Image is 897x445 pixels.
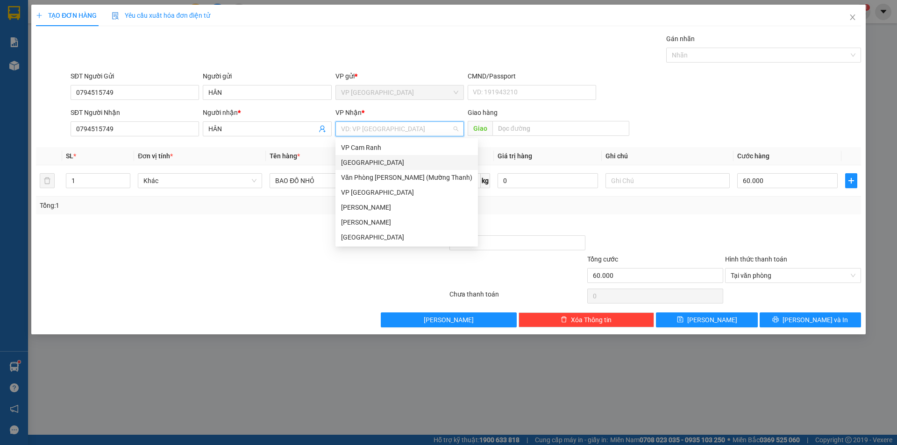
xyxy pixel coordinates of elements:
[498,173,598,188] input: 0
[341,172,472,183] div: Văn Phòng [PERSON_NAME] (Mường Thanh)
[40,173,55,188] button: delete
[498,152,532,160] span: Giá trị hàng
[270,173,394,188] input: VD: Bàn, Ghế
[341,157,472,168] div: [GEOGRAPHIC_DATA]
[341,232,472,242] div: [GEOGRAPHIC_DATA]
[335,170,478,185] div: Văn Phòng Trần Phú (Mường Thanh)
[341,85,458,99] span: VP Ninh Hòa
[341,142,472,153] div: VP Cam Ranh
[36,12,97,19] span: TẠO ĐƠN HÀNG
[71,71,199,81] div: SĐT Người Gửi
[335,109,362,116] span: VP Nhận
[40,200,346,211] div: Tổng: 1
[605,173,730,188] input: Ghi Chú
[36,12,43,19] span: plus
[561,316,567,324] span: delete
[335,215,478,230] div: Phạm Ngũ Lão
[335,230,478,245] div: Nha Trang
[66,152,73,160] span: SL
[341,202,472,212] div: [PERSON_NAME]
[335,71,464,81] div: VP gửi
[138,152,173,160] span: Đơn vị tính
[335,155,478,170] div: Đà Lạt
[381,312,517,327] button: [PERSON_NAME]
[783,315,848,325] span: [PERSON_NAME] và In
[737,152,769,160] span: Cước hàng
[448,289,586,305] div: Chưa thanh toán
[341,187,472,198] div: VP [GEOGRAPHIC_DATA]
[112,12,119,20] img: icon
[666,35,695,42] label: Gán nhãn
[849,14,856,21] span: close
[519,312,655,327] button: deleteXóa Thông tin
[731,268,855,283] span: Tại văn phòng
[424,315,474,325] span: [PERSON_NAME]
[468,121,492,136] span: Giao
[203,71,331,81] div: Người gửi
[203,107,331,118] div: Người nhận
[725,255,787,263] label: Hình thức thanh toán
[760,312,861,327] button: printer[PERSON_NAME] và In
[468,71,596,81] div: CMND/Passport
[677,316,683,324] span: save
[341,217,472,227] div: [PERSON_NAME]
[335,185,478,200] div: VP Ninh Hòa
[319,125,326,133] span: user-add
[845,173,857,188] button: plus
[587,255,618,263] span: Tổng cước
[71,107,199,118] div: SĐT Người Nhận
[335,140,478,155] div: VP Cam Ranh
[687,315,737,325] span: [PERSON_NAME]
[481,173,490,188] span: kg
[270,152,300,160] span: Tên hàng
[840,5,866,31] button: Close
[335,200,478,215] div: Lê Hồng Phong
[656,312,757,327] button: save[PERSON_NAME]
[602,147,733,165] th: Ghi chú
[772,316,779,324] span: printer
[112,12,210,19] span: Yêu cầu xuất hóa đơn điện tử
[468,109,498,116] span: Giao hàng
[571,315,612,325] span: Xóa Thông tin
[492,121,629,136] input: Dọc đường
[846,177,857,184] span: plus
[143,174,256,188] span: Khác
